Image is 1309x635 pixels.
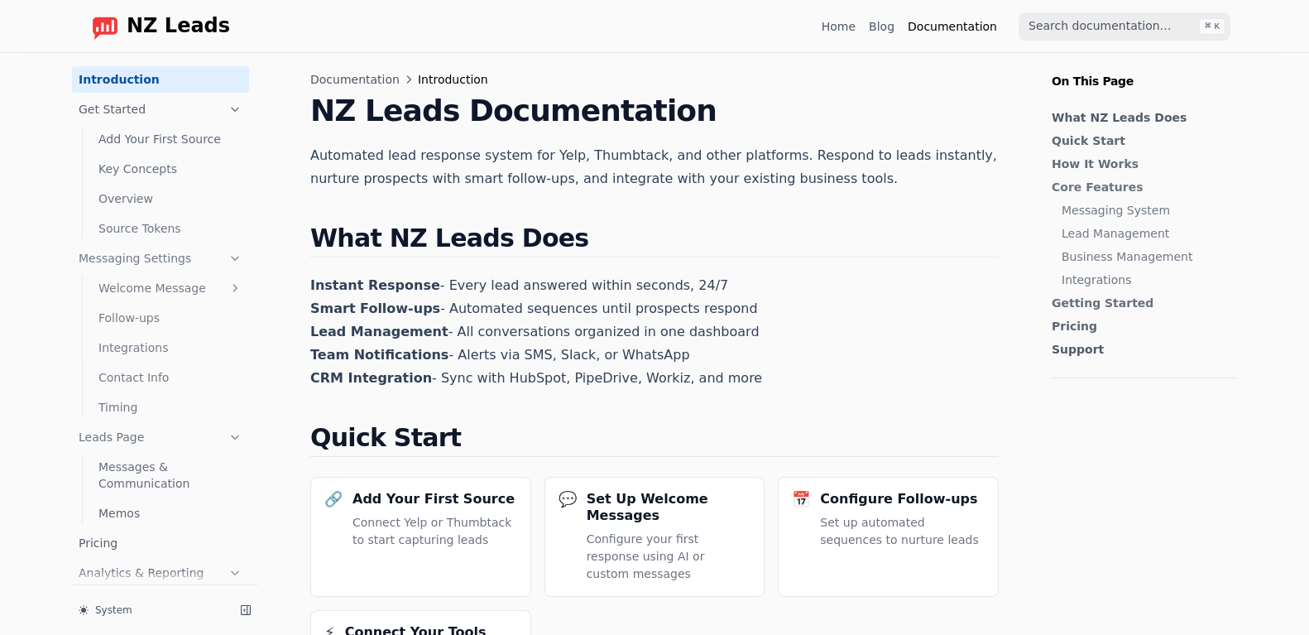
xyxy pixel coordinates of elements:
[310,144,999,190] p: Automated lead response system for Yelp, Thumbtack, and other platforms. Respond to leads instant...
[310,423,999,457] h2: Quick Start
[310,301,440,316] strong: Smart Follow-ups
[72,560,249,586] a: Analytics & Reporting
[778,477,999,597] a: 📅Configure Follow-upsSet up automated sequences to nurture leads
[127,15,230,38] span: NZ Leads
[587,491,751,524] h3: Set Up Welcome Messages
[92,500,249,527] a: Memos
[79,13,230,40] a: Home page
[310,477,531,597] a: 🔗Add Your First SourceConnect Yelp or Thumbtack to start capturing leads
[418,71,488,88] span: Introduction
[1052,318,1229,334] a: Pricing
[92,334,249,361] a: Integrations
[1019,12,1230,41] input: Search documentation…
[1052,156,1229,172] a: How It Works
[310,94,999,127] h1: NZ Leads Documentation
[820,491,977,508] h3: Configure Follow-ups
[310,347,448,363] strong: Team Notifications
[72,599,228,622] button: System
[310,324,448,339] strong: Lead Management
[544,477,765,597] a: 💬Set Up Welcome MessagesConfigure your first response using AI or custom messages
[1052,179,1229,195] a: Core Features
[1052,109,1229,126] a: What NZ Leads Does
[92,185,249,212] a: Overview
[822,18,856,35] a: Home
[352,514,517,549] p: Connect Yelp or Thumbtack to start capturing leads
[1062,225,1229,242] a: Lead Management
[72,530,249,556] a: Pricing
[234,599,257,622] button: Collapse sidebar
[92,215,249,242] a: Source Tokens
[587,531,751,583] p: Configure your first response using AI or custom messages
[92,13,118,40] img: logo
[92,156,249,182] a: Key Concepts
[72,96,249,123] a: Get Started
[1062,272,1229,288] a: Integrations
[1052,295,1229,311] a: Getting Started
[324,491,343,508] div: 🔗
[310,277,440,293] strong: Instant Response
[908,18,997,35] a: Documentation
[72,66,249,93] a: Introduction
[1062,248,1229,265] a: Business Management
[352,491,515,508] h3: Add Your First Source
[72,424,249,450] a: Leads Page
[1052,132,1229,149] a: Quick Start
[1062,202,1229,219] a: Messaging System
[1038,53,1250,89] p: On This Page
[310,370,432,386] strong: CRM Integration
[792,491,810,508] div: 📅
[1052,341,1229,358] a: Support
[92,364,249,391] a: Contact Info
[92,305,249,331] a: Follow-ups
[92,126,249,152] a: Add Your First Source
[92,275,249,301] a: Welcome Message
[72,245,249,272] a: Messaging Settings
[820,514,985,549] p: Set up automated sequences to nurture leads
[310,71,400,88] span: Documentation
[92,454,249,497] a: Messages & Communication
[92,394,249,421] a: Timing
[559,491,577,508] div: 💬
[310,274,999,390] p: - Every lead answered within seconds, 24/7 - Automated sequences until prospects respond - All co...
[310,224,999,257] h2: What NZ Leads Does
[869,18,894,35] a: Blog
